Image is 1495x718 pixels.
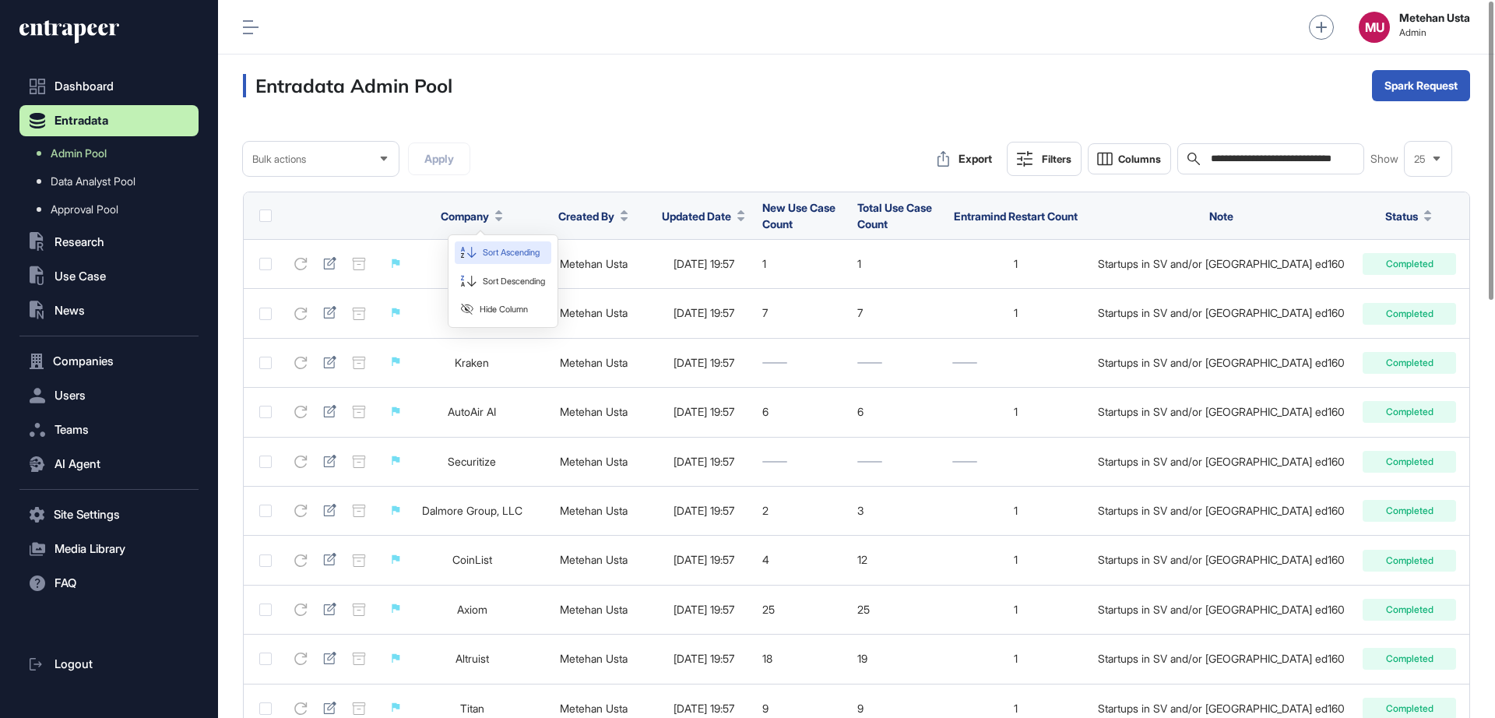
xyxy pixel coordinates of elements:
[55,270,106,283] span: Use Case
[560,553,628,566] a: Metehan Usta
[19,449,199,480] button: AI Agent
[857,307,937,319] div: 7
[762,406,842,418] div: 6
[55,114,108,127] span: Entradata
[1399,27,1470,38] span: Admin
[1095,258,1347,270] div: Startups in SV and/or [GEOGRAPHIC_DATA] ed160
[762,702,842,715] div: 9
[452,553,492,566] a: CoinList
[19,380,199,411] button: Users
[1385,208,1418,224] span: Status
[1363,599,1456,621] div: Completed
[51,203,118,216] span: Approval Pool
[1385,208,1432,224] button: Status
[19,346,199,377] button: Companies
[762,201,835,231] span: New Use Case Count
[19,105,199,136] button: Entradata
[857,201,932,231] span: Total Use Case Count
[661,258,747,270] div: [DATE] 19:57
[952,554,1079,566] div: 1
[55,424,89,436] span: Teams
[27,195,199,223] a: Approval Pool
[1370,153,1398,165] span: Show
[857,604,937,616] div: 25
[952,307,1079,319] div: 1
[661,702,747,715] div: [DATE] 19:57
[661,653,747,665] div: [DATE] 19:57
[483,275,545,288] span: Sort Descending
[252,153,306,165] span: Bulk actions
[1363,253,1456,275] div: Completed
[19,414,199,445] button: Teams
[560,306,628,319] a: Metehan Usta
[661,307,747,319] div: [DATE] 19:57
[243,74,452,97] h3: Entradata Admin Pool
[661,406,747,418] div: [DATE] 19:57
[1095,456,1347,468] div: Startups in SV and/or [GEOGRAPHIC_DATA] ed160
[480,303,528,316] span: Hide Column
[457,603,487,616] a: Axiom
[1095,307,1347,319] div: Startups in SV and/or [GEOGRAPHIC_DATA] ed160
[1363,648,1456,670] div: Completed
[762,604,842,616] div: 25
[762,307,842,319] div: 7
[762,505,842,517] div: 2
[55,389,86,402] span: Users
[661,357,747,369] div: [DATE] 19:57
[1363,352,1456,374] div: Completed
[1359,12,1390,43] button: MU
[55,458,100,470] span: AI Agent
[560,257,628,270] a: Metehan Usta
[857,406,937,418] div: 6
[460,702,484,715] a: Titan
[857,653,937,665] div: 19
[19,568,199,599] button: FAQ
[55,658,93,670] span: Logout
[952,702,1079,715] div: 1
[558,208,614,224] span: Created By
[558,208,628,224] button: Created By
[929,143,1001,174] button: Export
[661,505,747,517] div: [DATE] 19:57
[54,509,120,521] span: Site Settings
[19,227,199,258] button: Research
[55,577,76,590] span: FAQ
[1007,142,1082,176] button: Filters
[952,258,1079,270] div: 1
[1209,209,1233,223] span: Note
[661,456,747,468] div: [DATE] 19:57
[1095,554,1347,566] div: Startups in SV and/or [GEOGRAPHIC_DATA] ed160
[1118,153,1161,165] span: Columns
[857,554,937,566] div: 12
[1088,143,1171,174] button: Columns
[456,652,489,665] a: Altruist
[55,236,104,248] span: Research
[1095,653,1347,665] div: Startups in SV and/or [GEOGRAPHIC_DATA] ed160
[53,355,114,368] span: Companies
[448,455,496,468] a: Securitize
[55,80,114,93] span: Dashboard
[661,604,747,616] div: [DATE] 19:57
[560,652,628,665] a: Metehan Usta
[560,455,628,468] a: Metehan Usta
[560,504,628,517] a: Metehan Usta
[1399,12,1470,24] strong: Metehan Usta
[662,208,731,224] span: Updated Date
[954,209,1078,223] span: Entramind Restart Count
[560,603,628,616] a: Metehan Usta
[857,505,937,517] div: 3
[1095,357,1347,369] div: Startups in SV and/or [GEOGRAPHIC_DATA] ed160
[27,167,199,195] a: Data Analyst Pool
[1042,153,1071,165] div: Filters
[560,702,628,715] a: Metehan Usta
[19,295,199,326] button: News
[1363,550,1456,572] div: Completed
[1095,406,1347,418] div: Startups in SV and/or [GEOGRAPHIC_DATA] ed160
[762,258,842,270] div: 1
[55,304,85,317] span: News
[952,406,1079,418] div: 1
[857,258,937,270] div: 1
[661,554,747,566] div: [DATE] 19:57
[662,208,745,224] button: Updated Date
